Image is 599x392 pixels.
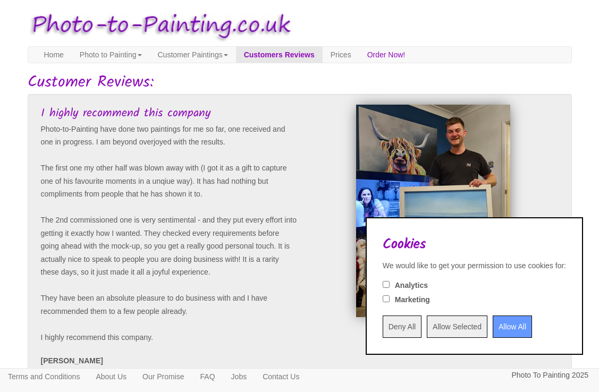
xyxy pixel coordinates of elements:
a: FAQ [192,369,223,385]
a: Customers Reviews [236,47,323,63]
input: Allow Selected [427,316,487,338]
h1: Customer Reviews: [28,74,572,91]
a: Home [36,47,72,63]
p: Photo-to-Painting have done two paintings for me so far, one received and one in progress. I am b... [41,123,297,344]
h2: Cookies [383,237,566,252]
a: Customer Paintings [150,47,236,63]
img: Leanne Hackett's Finished Painting [356,105,510,317]
a: Jobs [223,369,255,385]
h3: I highly recommend this company [41,107,297,120]
a: Contact Us [255,369,307,385]
a: Order Now! [359,47,414,63]
strong: [PERSON_NAME] [41,356,103,365]
input: Deny All [383,316,421,338]
div: We would like to get your permission to use cookies for: [383,260,566,271]
a: Our Promise [134,369,192,385]
a: About Us [88,369,134,385]
p: Photo To Painting 2025 [511,369,588,382]
input: Allow All [493,316,532,338]
img: Photo to Painting [22,5,294,46]
a: Photo to Painting [72,47,150,63]
label: Analytics [395,280,428,291]
a: Prices [323,47,359,63]
label: Marketing [395,294,430,305]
